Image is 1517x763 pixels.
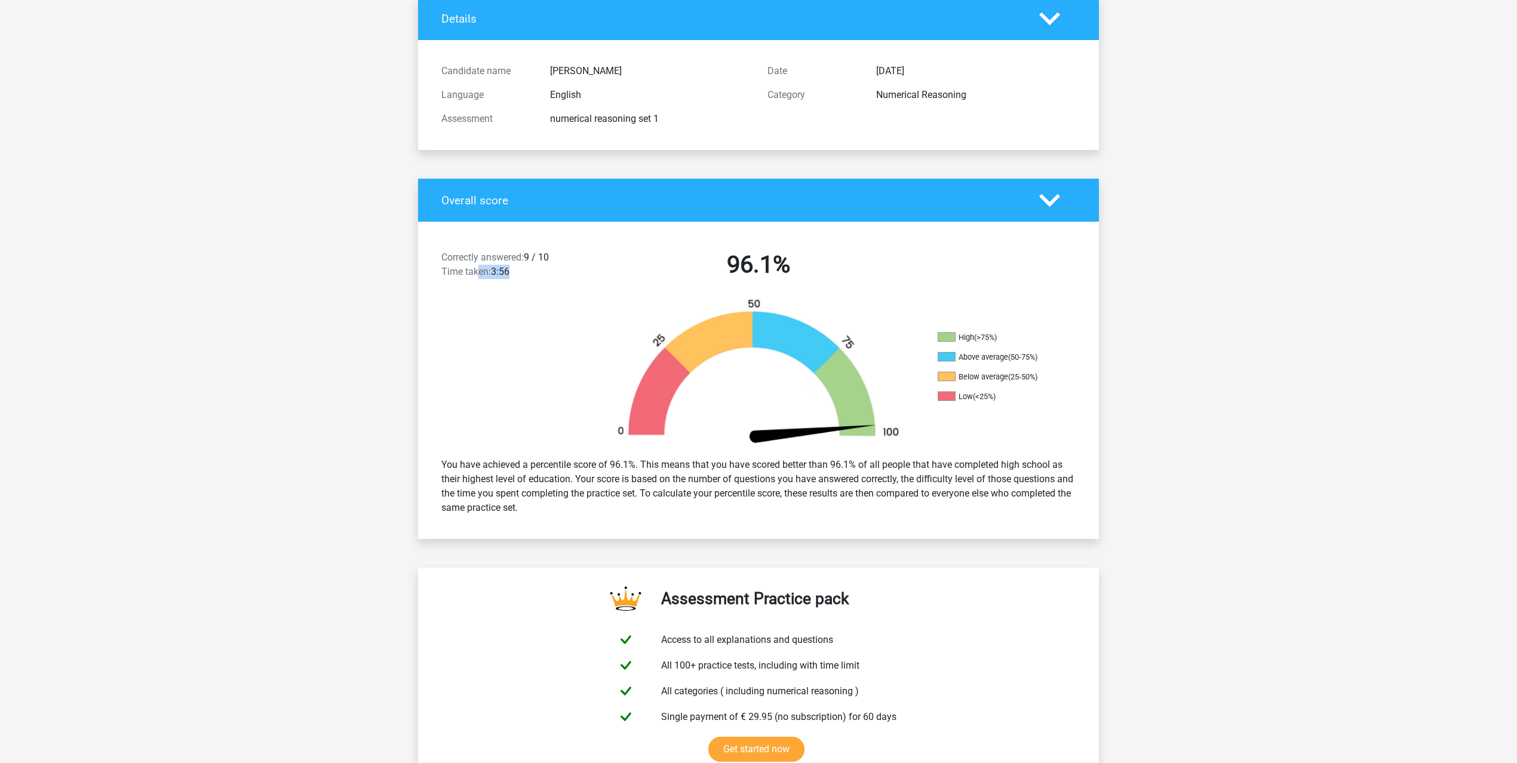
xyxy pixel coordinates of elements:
li: Below average [938,372,1057,382]
div: Numerical Reasoning [867,88,1085,102]
div: Language [432,88,541,102]
a: Get started now [708,737,804,762]
div: numerical reasoning set 1 [541,112,758,126]
div: Candidate name [432,64,541,78]
li: High [938,332,1057,343]
div: 9 / 10 3:56 [432,250,595,284]
div: (50-75%) [1008,353,1037,361]
div: English [541,88,758,102]
div: (>75%) [974,333,997,342]
div: [DATE] [867,64,1085,78]
div: (<25%) [973,392,996,401]
div: [PERSON_NAME] [541,64,758,78]
h4: Details [441,12,1021,26]
div: Category [758,88,867,102]
span: Time taken: [441,266,491,277]
li: Above average [938,352,1057,363]
span: Correctly answered: [441,252,524,263]
div: (25-50%) [1008,372,1037,381]
h4: Overall score [441,194,1021,207]
div: You have achieved a percentile score of 96.1%. This means that you have scored better than 96.1% ... [432,453,1085,520]
li: Low [938,391,1057,402]
div: Date [758,64,867,78]
img: 96.83268ea44d82.png [597,298,920,448]
div: Assessment [432,112,541,126]
h2: 96.1% [604,250,913,279]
